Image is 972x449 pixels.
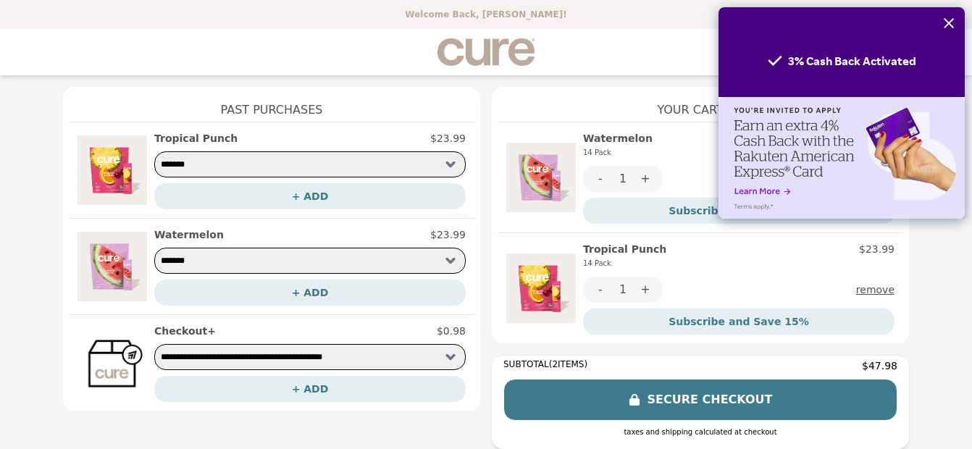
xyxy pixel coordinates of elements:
[618,277,628,303] div: 1
[77,324,147,402] img: Checkout+
[549,359,587,369] span: ( 2 ITEMS)
[657,101,723,119] span: YOUR CART
[628,166,663,192] button: +
[503,359,549,369] span: SUBTOTAL
[862,358,897,373] span: $47.98
[583,166,618,192] button: -
[506,242,576,335] img: Tropical Punch
[618,166,628,192] div: 1
[154,324,216,338] h2: Checkout+
[154,248,466,274] select: Select a product variant
[856,277,895,303] button: remove
[503,379,897,421] button: SECURE CHECKOUT
[583,309,895,335] button: Subscribe and Save 15%
[430,227,466,242] p: $23.99
[583,131,653,160] h2: Watermelon
[9,9,963,20] p: Welcome Back, [PERSON_NAME]!
[77,131,147,209] img: Tropical Punch
[583,146,653,160] div: 14 Pack
[583,256,666,271] div: 14 Pack
[859,242,895,256] p: $23.99
[437,38,535,67] img: Brand Logo
[503,427,897,437] div: taxes and shipping calculated at checkout
[154,280,466,306] button: + ADD
[154,151,466,177] select: Select a product variant
[628,277,663,303] button: +
[154,227,224,242] h2: Watermelon
[69,87,474,122] h1: Past Purchases
[154,344,466,370] select: Select a product variant
[506,131,576,224] img: Watermelon
[154,183,466,209] button: + ADD
[583,277,618,303] button: -
[583,242,666,271] h2: Tropical Punch
[154,376,466,402] button: + ADD
[430,131,466,146] p: $23.99
[154,131,238,146] h2: Tropical Punch
[437,324,466,338] p: $0.98
[583,198,895,224] button: Subscribe and Save 15%
[77,227,147,306] img: Watermelon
